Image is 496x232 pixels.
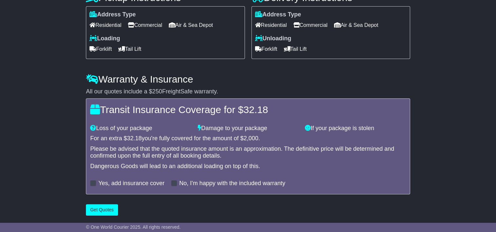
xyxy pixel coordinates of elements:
[86,88,410,95] div: All our quotes include a $ FreightSafe warranty.
[255,44,277,54] span: Forklift
[169,20,213,30] span: Air & Sea Depot
[179,180,286,187] label: No, I'm happy with the included warranty
[86,74,410,85] h4: Warranty & Insurance
[128,20,162,30] span: Commercial
[89,11,136,18] label: Address Type
[284,44,307,54] span: Tail Lift
[194,125,302,132] div: Damage to your package
[152,88,162,95] span: 250
[255,11,301,18] label: Address Type
[90,104,406,115] h4: Transit Insurance Coverage for $
[255,35,291,42] label: Unloading
[87,125,194,132] div: Loss of your package
[90,163,406,170] div: Dangerous Goods will lead to an additional loading on top of this.
[90,145,406,160] div: Please be advised that the quoted insurance amount is an approximation. The definitive price will...
[89,44,112,54] span: Forklift
[89,35,120,42] label: Loading
[118,44,141,54] span: Tail Lift
[244,104,268,115] span: 32.18
[86,204,118,216] button: Get Quotes
[334,20,378,30] span: Air & Sea Depot
[244,135,258,142] span: 2,000
[89,20,121,30] span: Residential
[86,224,181,230] span: © One World Courier 2025. All rights reserved.
[127,135,142,142] span: 32.18
[293,20,327,30] span: Commercial
[90,135,406,142] div: For an extra $ you're fully covered for the amount of $ .
[98,180,164,187] label: Yes, add insurance cover
[255,20,287,30] span: Residential
[302,125,409,132] div: If your package is stolen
